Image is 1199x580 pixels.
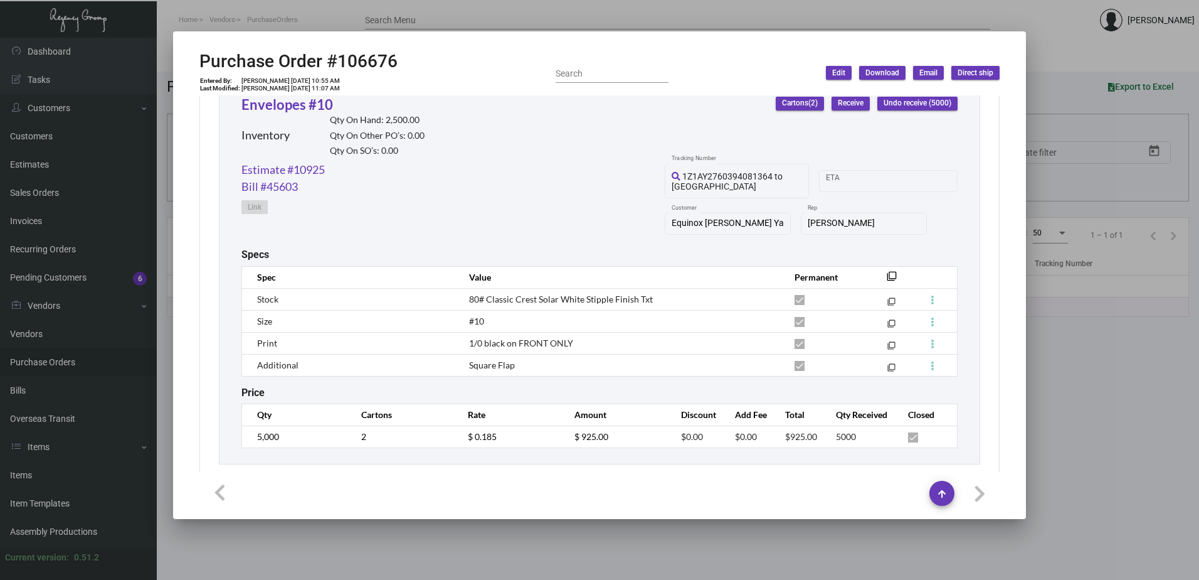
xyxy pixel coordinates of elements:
span: Size [257,316,272,326]
button: Edit [826,66,852,80]
div: Current version: [5,551,69,564]
h2: Price [241,387,265,399]
span: Stock [257,294,278,304]
span: (2) [808,99,818,108]
th: Total [773,404,823,426]
span: Square Flap [469,360,515,370]
mat-icon: filter_none [887,275,897,285]
th: Value [457,266,782,288]
h2: Specs [241,249,269,260]
button: Receive [832,97,870,110]
button: Direct ship [951,66,1000,80]
td: Entered By: [199,77,241,85]
h2: Qty On SO’s: 0.00 [330,146,425,156]
span: Undo receive (5000) [884,98,951,109]
th: Spec [242,266,457,288]
button: Cartons(2) [776,97,824,110]
mat-icon: filter_none [887,300,895,308]
th: Cartons [349,404,455,426]
a: Envelopes #10 [241,96,333,113]
th: Add Fee [722,404,773,426]
input: Start date [826,176,865,186]
span: Cartons [782,98,818,109]
th: Discount [668,404,722,426]
button: Email [913,66,944,80]
td: Last Modified: [199,85,241,92]
span: Print [257,338,277,348]
mat-icon: filter_none [887,366,895,374]
button: Undo receive (5000) [877,97,958,110]
h2: Purchase Order #106676 [199,51,398,72]
span: Edit [832,68,845,78]
mat-icon: filter_none [887,322,895,330]
button: Download [859,66,906,80]
th: Closed [895,404,957,426]
mat-icon: filter_none [887,344,895,352]
span: $0.00 [735,431,757,442]
span: $925.00 [785,431,817,442]
a: Bill #45603 [241,178,298,195]
h2: Qty On Hand: 2,500.00 [330,115,425,126]
span: Download [865,68,899,78]
th: Qty [242,404,349,426]
span: 1/0 black on FRONT ONLY [469,338,573,348]
th: Amount [562,404,668,426]
th: Rate [455,404,562,426]
span: Link [248,202,261,213]
td: [PERSON_NAME] [DATE] 11:07 AM [241,85,341,92]
td: [PERSON_NAME] [DATE] 10:55 AM [241,77,341,85]
span: Email [919,68,938,78]
span: Receive [838,98,864,109]
h2: Qty On Other PO’s: 0.00 [330,131,425,141]
input: End date [875,176,936,186]
button: Link [241,200,268,214]
span: 5000 [836,431,856,442]
span: #10 [469,316,484,326]
th: Permanent [782,266,868,288]
span: 1Z1AY2760394081364 to [GEOGRAPHIC_DATA] [672,171,783,191]
div: 0.51.2 [74,551,99,564]
span: 80# Classic Crest Solar White Stipple Finish Txt [469,294,653,304]
span: Direct ship [958,68,993,78]
h2: Inventory [241,129,290,142]
span: Additional [257,360,298,370]
th: Qty Received [823,404,896,426]
a: Estimate #10925 [241,161,325,178]
span: $0.00 [681,431,703,442]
